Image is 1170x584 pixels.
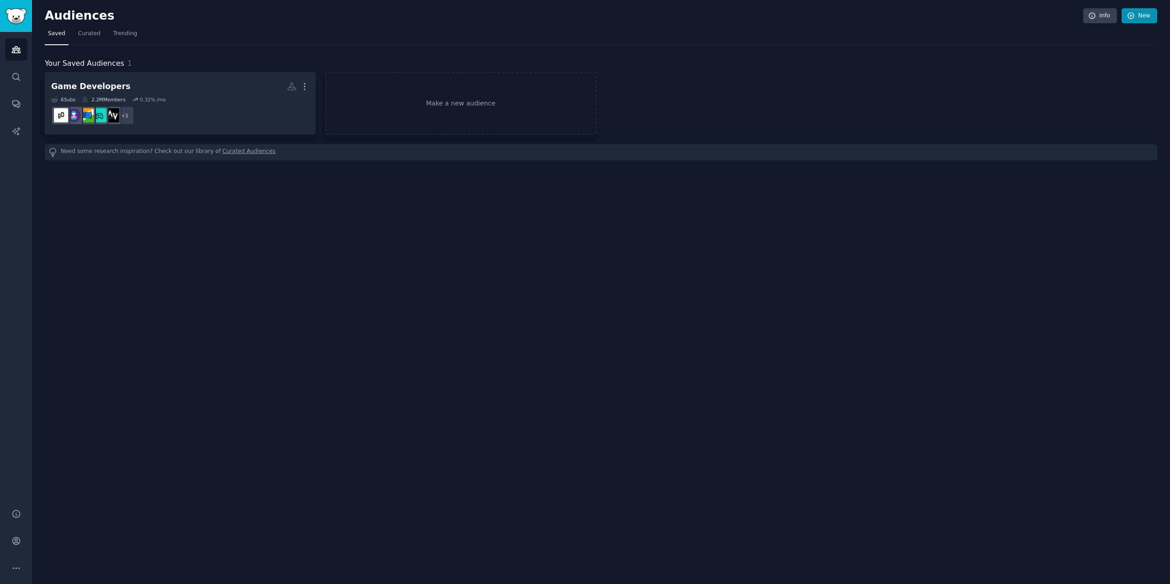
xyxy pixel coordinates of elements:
[1122,8,1157,24] a: New
[54,108,68,122] img: gamedev
[78,30,101,38] span: Curated
[80,108,94,122] img: GameDevelopersOfIndia
[105,108,119,122] img: ForHire_GameDev
[1083,8,1117,24] a: Info
[45,26,69,45] a: Saved
[113,30,137,38] span: Trending
[51,96,75,103] div: 6 Sub s
[75,26,104,45] a: Curated
[325,72,596,135] a: Make a new audience
[51,81,131,92] div: Game Developers
[45,58,124,69] span: Your Saved Audiences
[67,108,81,122] img: VideoGameDevelopers
[48,30,65,38] span: Saved
[140,96,166,103] div: 0.32 % /mo
[45,144,1157,160] div: Need some research inspiration? Check out our library of
[45,9,1083,23] h2: Audiences
[115,106,134,125] div: + 1
[45,72,316,135] a: Game Developers6Subs2.2MMembers0.32% /mo+1ForHire_GameDevGameDevelopersGuildGameDevelopersOfIndia...
[110,26,140,45] a: Trending
[5,8,27,24] img: GummySearch logo
[223,147,276,157] a: Curated Audiences
[82,96,125,103] div: 2.2M Members
[92,108,106,122] img: GameDevelopersGuild
[128,59,132,68] span: 1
